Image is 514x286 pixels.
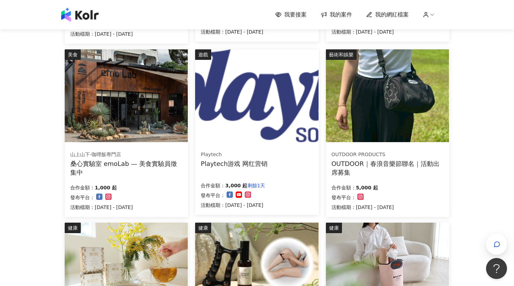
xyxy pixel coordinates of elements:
iframe: Help Scout Beacon - Open [486,258,507,279]
div: 健康 [65,223,81,233]
p: 活動檔期：[DATE] - [DATE] [201,28,263,36]
span: 我的案件 [330,11,352,19]
p: 5,000 起 [356,183,378,192]
span: 我的網紅檔案 [375,11,409,19]
p: 合作金額： [201,181,225,190]
p: 發布平台： [70,193,95,202]
p: 活動檔期：[DATE] - [DATE] [70,203,133,211]
p: 發布平台： [201,191,225,200]
div: 健康 [326,223,342,233]
p: 合作金額： [70,183,95,192]
img: 春浪活動出席與合作貼文需求 [326,49,449,142]
a: 我要接案 [275,11,307,19]
img: logo [61,8,99,22]
div: Playtech游戏 网红营销 [201,159,267,168]
div: 遊戲 [195,49,211,60]
p: 發布平台： [331,193,356,202]
div: OUTDOOR PRODUCTS [331,151,443,158]
p: 剩餘1天 [248,181,265,190]
img: Playtech 网红营销 [195,49,318,142]
div: Playtech [201,151,267,158]
p: 1,000 起 [95,183,117,192]
a: 我的案件 [321,11,352,19]
div: 美食 [65,49,81,60]
div: OUTDOOR｜春浪音樂節聯名｜活動出席募集 [331,159,444,177]
p: 活動檔期：[DATE] - [DATE] [331,28,394,36]
p: 活動檔期：[DATE] - [DATE] [331,203,394,211]
p: 3,000 起 [225,181,247,190]
div: 山上山下-咖哩飯專門店 [70,151,182,158]
img: 情緒食光實驗計畫 [65,49,188,142]
p: 合作金額： [331,183,356,192]
div: 健康 [195,223,211,233]
p: 活動檔期：[DATE] - [DATE] [201,201,265,209]
a: 我的網紅檔案 [366,11,409,19]
p: 活動檔期：[DATE] - [DATE] [70,30,133,38]
span: 我要接案 [284,11,307,19]
div: 藝術和娛樂 [326,49,357,60]
div: 桑心實驗室 emoLab — 美食實驗員徵集中 [70,159,183,177]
